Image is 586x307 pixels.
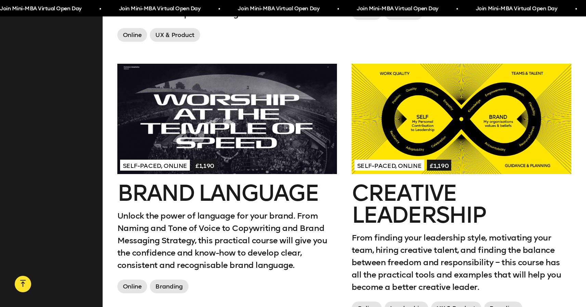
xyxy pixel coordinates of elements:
h2: Brand Language [117,182,337,204]
span: • [575,3,576,15]
span: Self-paced, Online [354,160,425,171]
p: Unlock the power of language for your brand. From Naming and Tone of Voice to Copywriting and Bra... [117,210,337,271]
span: £1,190 [193,160,217,171]
span: • [456,3,458,15]
span: • [99,3,101,15]
span: Self-paced, Online [120,160,190,171]
span: UX & Product [150,28,200,42]
span: Online [117,280,147,293]
a: Self-paced, Online£1,190Brand LanguageUnlock the power of language for your brand. From Naming an... [117,64,337,296]
h2: Creative Leadership [352,182,571,226]
p: From finding your leadership style, motivating your team, hiring creative talent, and finding the... [352,232,571,293]
span: Online [117,28,147,42]
span: • [218,3,220,15]
span: Branding [150,280,188,293]
span: • [337,3,339,15]
span: £1,190 [427,160,451,171]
